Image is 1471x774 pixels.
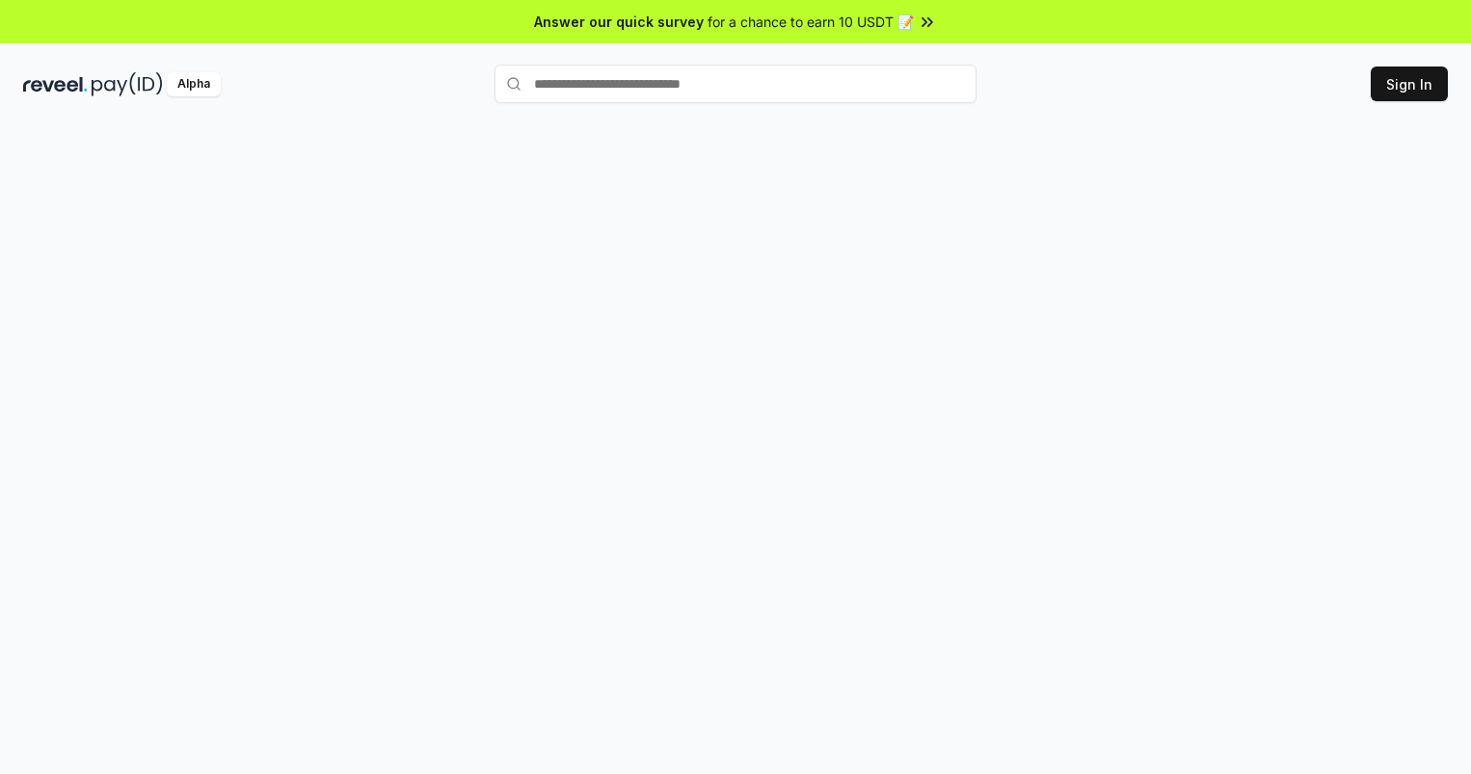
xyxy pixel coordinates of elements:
img: reveel_dark [23,72,88,96]
div: Alpha [167,72,221,96]
span: for a chance to earn 10 USDT 📝 [708,12,914,32]
img: pay_id [92,72,163,96]
span: Answer our quick survey [534,12,704,32]
button: Sign In [1371,67,1448,101]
